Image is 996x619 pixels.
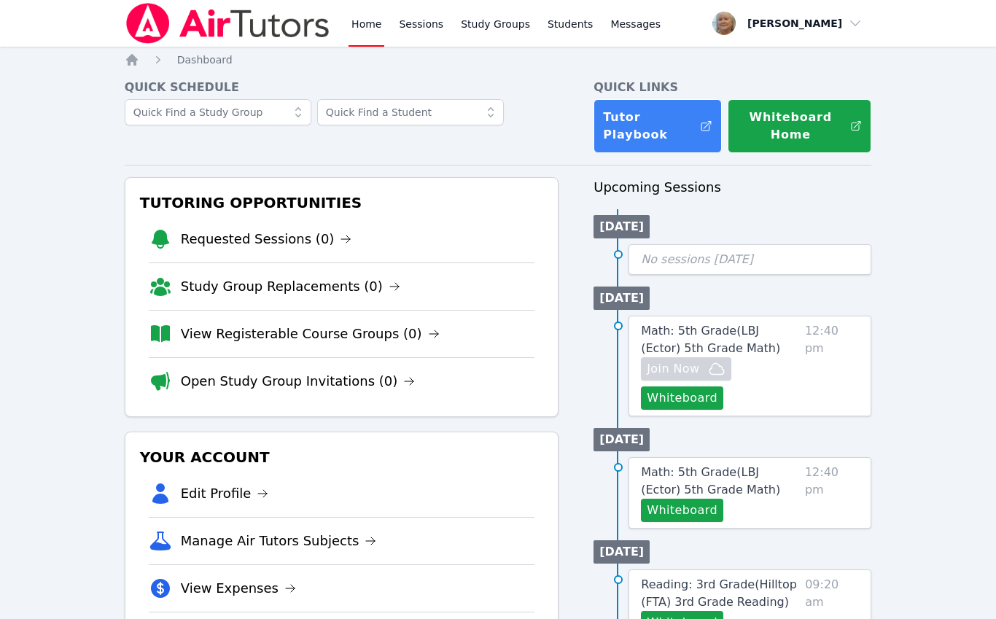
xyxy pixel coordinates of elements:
img: Air Tutors [125,3,331,44]
a: Math: 5th Grade(LBJ (Ector) 5th Grade Math) [641,464,799,499]
h4: Quick Schedule [125,79,559,96]
a: Reading: 3rd Grade(Hilltop (FTA) 3rd Grade Reading) [641,576,799,611]
a: Edit Profile [181,483,269,504]
input: Quick Find a Study Group [125,99,311,125]
span: Math: 5th Grade ( LBJ (Ector) 5th Grade Math ) [641,324,780,355]
a: Manage Air Tutors Subjects [181,531,377,551]
h4: Quick Links [594,79,871,96]
button: Whiteboard [641,386,723,410]
span: Math: 5th Grade ( LBJ (Ector) 5th Grade Math ) [641,465,780,497]
span: 12:40 pm [805,464,859,522]
li: [DATE] [594,215,650,238]
h3: Upcoming Sessions [594,177,871,198]
a: Study Group Replacements (0) [181,276,400,297]
h3: Tutoring Opportunities [137,190,547,216]
a: Math: 5th Grade(LBJ (Ector) 5th Grade Math) [641,322,799,357]
li: [DATE] [594,428,650,451]
li: [DATE] [594,540,650,564]
button: Whiteboard [641,499,723,522]
nav: Breadcrumb [125,52,872,67]
li: [DATE] [594,287,650,310]
span: Join Now [647,360,699,378]
a: Tutor Playbook [594,99,722,153]
a: View Registerable Course Groups (0) [181,324,440,344]
h3: Your Account [137,444,547,470]
span: No sessions [DATE] [641,252,753,266]
span: Reading: 3rd Grade ( Hilltop (FTA) 3rd Grade Reading ) [641,577,797,609]
input: Quick Find a Student [317,99,504,125]
span: 12:40 pm [805,322,859,410]
a: Requested Sessions (0) [181,229,352,249]
a: View Expenses [181,578,296,599]
a: Dashboard [177,52,233,67]
span: Dashboard [177,54,233,66]
button: Join Now [641,357,731,381]
button: Whiteboard Home [728,99,871,153]
span: Messages [610,17,661,31]
a: Open Study Group Invitations (0) [181,371,416,392]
